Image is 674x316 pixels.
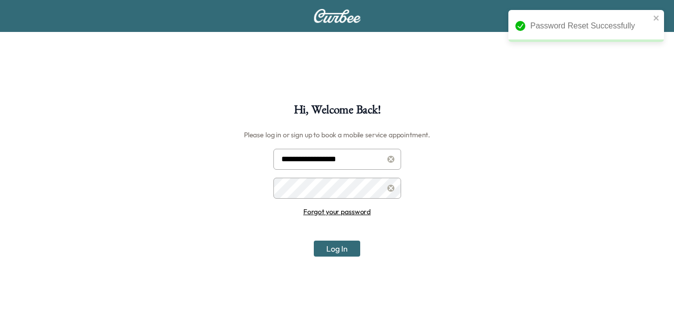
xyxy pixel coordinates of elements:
a: Forgot your password [303,207,371,216]
button: Log In [314,241,360,257]
div: Password Reset Successfully [530,20,650,32]
h6: Please log in or sign up to book a mobile service appointment. [244,127,430,143]
img: Curbee Logo [313,9,361,23]
button: close [653,14,660,22]
h1: Hi, Welcome Back! [294,104,381,121]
